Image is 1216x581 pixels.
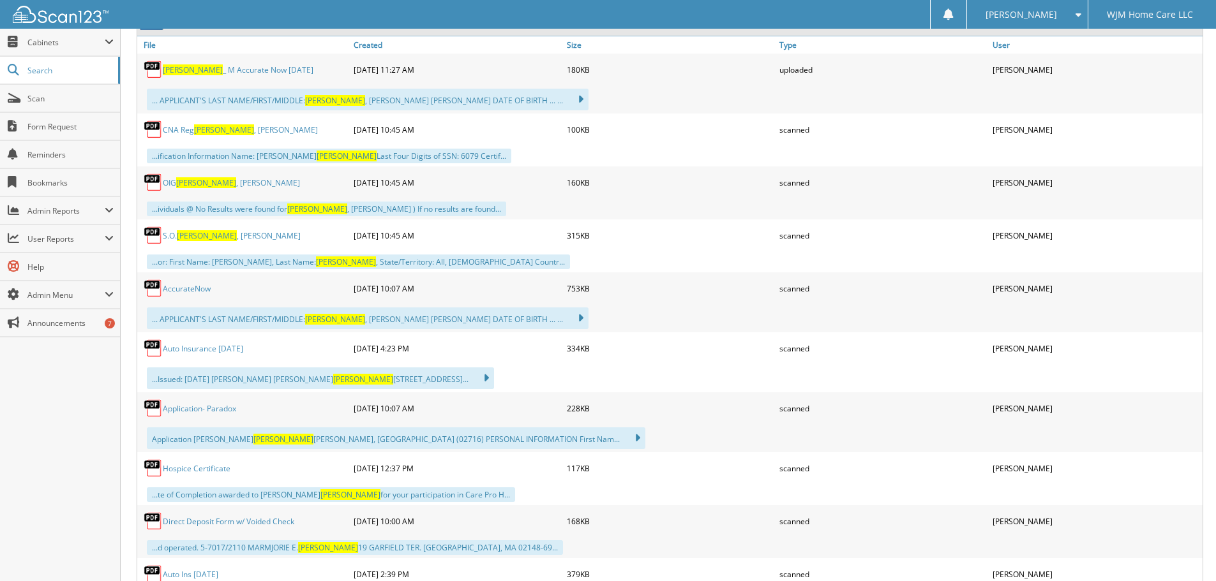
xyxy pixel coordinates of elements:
div: scanned [776,455,989,481]
div: [DATE] 10:45 AM [350,223,564,248]
span: User Reports [27,233,105,244]
span: Announcements [27,318,114,328]
img: PDF.png [144,279,163,298]
div: 117KB [564,455,777,481]
div: scanned [776,117,989,142]
a: Hospice Certificate [163,463,230,474]
span: [PERSON_NAME] [317,151,377,161]
div: [PERSON_NAME] [989,117,1203,142]
img: PDF.png [144,226,163,245]
div: scanned [776,508,989,534]
a: CNA Reg[PERSON_NAME], [PERSON_NAME] [163,124,318,135]
div: 7 [105,318,115,328]
a: Size [564,36,777,54]
a: Created [350,36,564,54]
div: [PERSON_NAME] [989,223,1203,248]
a: Auto Ins [DATE] [163,569,218,580]
div: 160KB [564,170,777,195]
div: [PERSON_NAME] [989,395,1203,421]
img: PDF.png [144,511,163,531]
span: [PERSON_NAME] [287,203,347,214]
span: Scan [27,93,114,104]
div: ...d operated. 5-7017/2110 MARMJORIE E. 19 GARFIELD TER. [GEOGRAPHIC_DATA], MA 02148-69... [147,540,563,555]
img: PDF.png [144,173,163,192]
span: Search [27,65,112,76]
span: WJM Home Care LLC [1107,11,1193,18]
a: [PERSON_NAME]_ M Accurate Now [DATE] [163,64,313,75]
span: [PERSON_NAME] [253,434,313,445]
a: Direct Deposit Form w/ Voided Check [163,516,294,527]
div: [PERSON_NAME] [989,508,1203,534]
div: [PERSON_NAME] [989,335,1203,361]
div: ...te of Completion awarded to [PERSON_NAME] for your participation in Care Pro H... [147,487,515,502]
div: scanned [776,223,989,248]
a: Auto Insurance [DATE] [163,343,243,354]
span: [PERSON_NAME] [176,177,236,188]
div: [PERSON_NAME] [989,276,1203,301]
div: [DATE] 10:07 AM [350,276,564,301]
img: PDF.png [144,399,163,418]
span: [PERSON_NAME] [986,11,1057,18]
div: ...ividuals @ No Results were found for , [PERSON_NAME] ) If no results are found... [147,202,506,216]
img: PDF.png [144,120,163,139]
img: scan123-logo-white.svg [13,6,109,23]
a: S.O.[PERSON_NAME], [PERSON_NAME] [163,230,301,241]
div: [DATE] 11:27 AM [350,57,564,82]
div: ...ification Information Name: [PERSON_NAME] Last Four Digits of SSN: 6079 Certif... [147,149,511,163]
img: PDF.png [144,60,163,79]
div: [DATE] 10:07 AM [350,395,564,421]
span: [PERSON_NAME] [177,230,237,241]
div: Application [PERSON_NAME] [PERSON_NAME], [GEOGRAPHIC_DATA] (02716) PERSONAL INFORMATION First Nam... [147,427,645,449]
span: [PERSON_NAME] [298,542,358,553]
div: 753KB [564,276,777,301]
a: File [137,36,350,54]
span: Admin Reports [27,205,105,216]
div: [DATE] 10:00 AM [350,508,564,534]
div: 168KB [564,508,777,534]
div: [DATE] 10:45 AM [350,117,564,142]
img: PDF.png [144,339,163,358]
span: Form Request [27,121,114,132]
span: [PERSON_NAME] [194,124,254,135]
img: PDF.png [144,459,163,478]
div: [PERSON_NAME] [989,57,1203,82]
a: Application- Paradox [163,403,236,414]
div: [DATE] 10:45 AM [350,170,564,195]
iframe: Chat Widget [1152,520,1216,581]
a: Type [776,36,989,54]
div: 100KB [564,117,777,142]
div: ...or: First Name: [PERSON_NAME], Last Name: , State/Territory: All, [DEMOGRAPHIC_DATA] Countr... [147,254,570,269]
div: 334KB [564,335,777,361]
div: scanned [776,276,989,301]
span: Help [27,261,114,272]
div: 315KB [564,223,777,248]
div: 180KB [564,57,777,82]
div: scanned [776,335,989,361]
span: [PERSON_NAME] [163,64,223,75]
div: [PERSON_NAME] [989,170,1203,195]
span: [PERSON_NAME] [333,374,393,385]
div: uploaded [776,57,989,82]
a: User [989,36,1203,54]
span: [PERSON_NAME] [316,256,376,267]
div: [DATE] 4:23 PM [350,335,564,361]
span: [PERSON_NAME] [305,314,365,325]
span: Admin Menu [27,290,105,300]
div: [PERSON_NAME] [989,455,1203,481]
div: scanned [776,395,989,421]
span: Cabinets [27,37,105,48]
a: OIG[PERSON_NAME], [PERSON_NAME] [163,177,300,188]
div: ... APPLICANT'S LAST NAME/FIRST/MIDDLE: , [PERSON_NAME] [PERSON_NAME] DATE OF BIRTH ... ... [147,307,589,329]
div: scanned [776,170,989,195]
span: [PERSON_NAME] [320,489,380,500]
span: Bookmarks [27,177,114,188]
span: Reminders [27,149,114,160]
div: [DATE] 12:37 PM [350,455,564,481]
span: [PERSON_NAME] [305,95,365,106]
div: 228KB [564,395,777,421]
div: ... APPLICANT'S LAST NAME/FIRST/MIDDLE: , [PERSON_NAME] [PERSON_NAME] DATE OF BIRTH ... ... [147,89,589,110]
a: AccurateNow [163,283,211,294]
div: ...Issued: [DATE] [PERSON_NAME] [PERSON_NAME] [STREET_ADDRESS]... [147,367,494,389]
